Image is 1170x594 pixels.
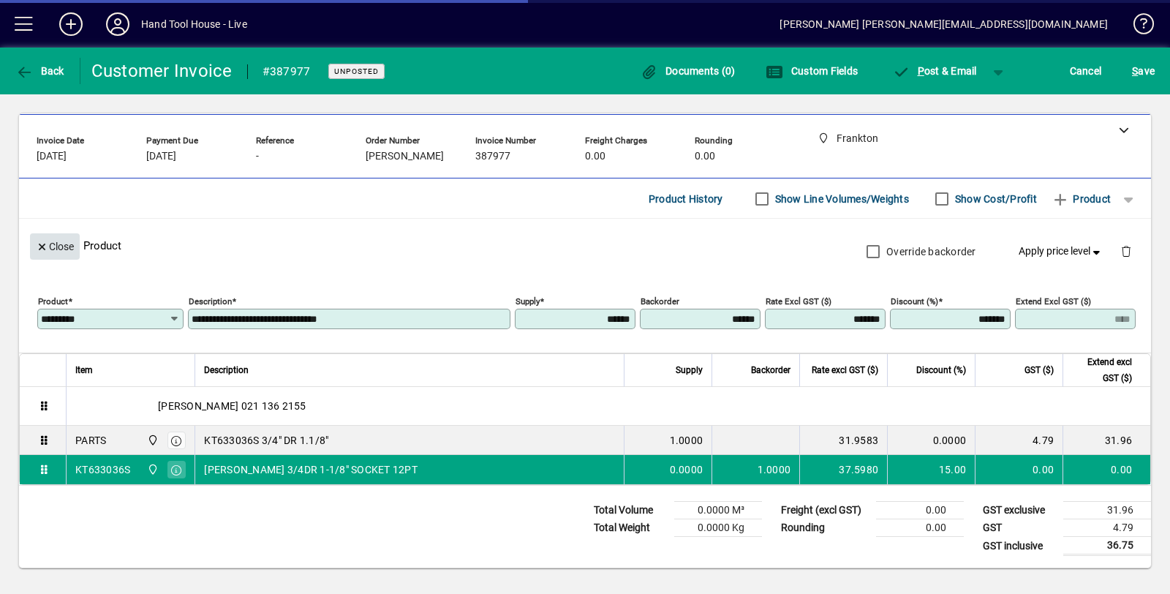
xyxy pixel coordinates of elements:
[143,462,160,478] span: Frankton
[1072,354,1132,386] span: Extend excl GST ($)
[75,462,130,477] div: KT633036S
[876,502,964,519] td: 0.00
[885,58,984,84] button: Post & Email
[916,362,966,378] span: Discount (%)
[1063,426,1150,455] td: 31.96
[649,187,723,211] span: Product History
[36,235,74,259] span: Close
[780,12,1108,36] div: [PERSON_NAME] [PERSON_NAME][EMAIL_ADDRESS][DOMAIN_NAME]
[774,502,876,519] td: Freight (excl GST)
[1109,244,1144,257] app-page-header-button: Delete
[204,362,249,378] span: Description
[1063,455,1150,484] td: 0.00
[637,58,739,84] button: Documents (0)
[204,462,418,477] span: [PERSON_NAME] 3/4DR 1-1/8" SOCKET 12PT
[1052,187,1111,211] span: Product
[1063,502,1151,519] td: 31.96
[143,432,160,448] span: Frankton
[876,519,964,537] td: 0.00
[1016,296,1091,307] mat-label: Extend excl GST ($)
[94,11,141,37] button: Profile
[762,58,861,84] button: Custom Fields
[774,519,876,537] td: Rounding
[256,151,259,162] span: -
[1066,58,1106,84] button: Cancel
[812,362,878,378] span: Rate excl GST ($)
[1063,519,1151,537] td: 4.79
[641,65,736,77] span: Documents (0)
[751,362,790,378] span: Backorder
[1024,362,1054,378] span: GST ($)
[809,462,878,477] div: 37.5980
[366,151,444,162] span: [PERSON_NAME]
[67,387,1150,425] div: [PERSON_NAME] 021 136 2155
[26,239,83,252] app-page-header-button: Close
[12,58,68,84] button: Back
[1070,59,1102,83] span: Cancel
[674,502,762,519] td: 0.0000 M³
[516,296,540,307] mat-label: Supply
[975,455,1063,484] td: 0.00
[952,192,1037,206] label: Show Cost/Profit
[695,151,715,162] span: 0.00
[676,362,703,378] span: Supply
[586,519,674,537] td: Total Weight
[766,296,831,307] mat-label: Rate excl GST ($)
[1122,3,1152,50] a: Knowledge Base
[91,59,233,83] div: Customer Invoice
[38,296,68,307] mat-label: Product
[809,433,878,448] div: 31.9583
[892,65,977,77] span: ost & Email
[887,426,975,455] td: 0.0000
[586,502,674,519] td: Total Volume
[1013,238,1109,265] button: Apply price level
[263,60,311,83] div: #387977
[334,67,379,76] span: Unposted
[15,65,64,77] span: Back
[204,433,328,448] span: KT633036S 3/4" DR 1.1/8"
[1063,537,1151,555] td: 36.75
[918,65,924,77] span: P
[975,426,1063,455] td: 4.79
[1132,59,1155,83] span: ave
[643,186,729,212] button: Product History
[758,462,791,477] span: 1.0000
[146,151,176,162] span: [DATE]
[674,519,762,537] td: 0.0000 Kg
[887,455,975,484] td: 15.00
[585,151,605,162] span: 0.00
[30,233,80,260] button: Close
[75,433,106,448] div: PARTS
[766,65,858,77] span: Custom Fields
[48,11,94,37] button: Add
[891,296,938,307] mat-label: Discount (%)
[475,151,510,162] span: 387977
[883,244,976,259] label: Override backorder
[975,537,1063,555] td: GST inclusive
[1019,244,1103,259] span: Apply price level
[75,362,93,378] span: Item
[19,219,1151,272] div: Product
[670,462,703,477] span: 0.0000
[37,151,67,162] span: [DATE]
[975,519,1063,537] td: GST
[975,502,1063,519] td: GST exclusive
[772,192,909,206] label: Show Line Volumes/Weights
[670,433,703,448] span: 1.0000
[1132,65,1138,77] span: S
[141,12,247,36] div: Hand Tool House - Live
[1044,186,1118,212] button: Product
[1109,233,1144,268] button: Delete
[641,296,679,307] mat-label: Backorder
[189,296,232,307] mat-label: Description
[1128,58,1158,84] button: Save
